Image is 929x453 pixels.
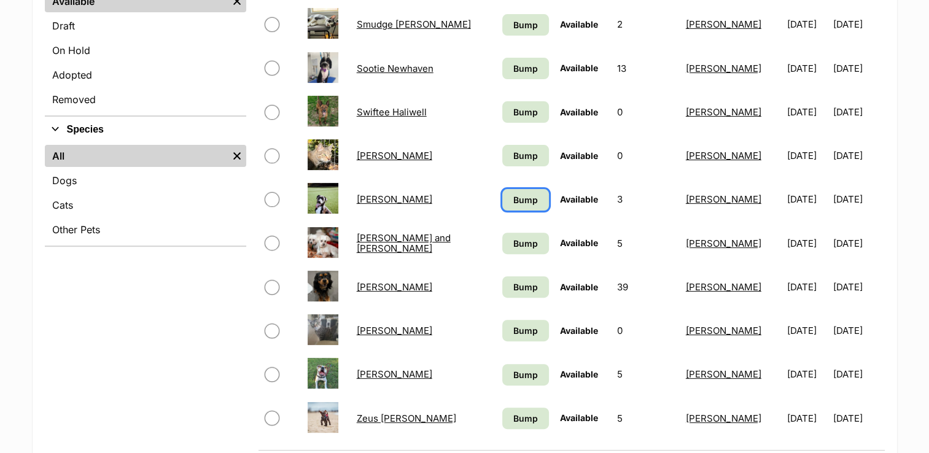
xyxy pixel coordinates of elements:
span: Bump [513,106,538,118]
a: Bump [502,14,549,36]
a: [PERSON_NAME] [686,238,761,249]
span: Available [560,369,598,379]
a: Removed [45,88,246,110]
a: [PERSON_NAME] [686,368,761,380]
td: [DATE] [782,3,832,45]
span: Available [560,238,598,248]
td: [DATE] [833,134,883,177]
a: Other Pets [45,219,246,241]
button: Species [45,122,246,137]
div: Species [45,142,246,246]
a: Bump [502,320,549,341]
span: Bump [513,149,538,162]
td: [DATE] [782,222,832,265]
td: 5 [612,222,679,265]
a: Sootie Newhaven [357,63,433,74]
td: 2 [612,3,679,45]
a: [PERSON_NAME] [357,281,432,293]
span: Available [560,19,598,29]
span: Bump [513,18,538,31]
span: Available [560,107,598,117]
a: [PERSON_NAME] [686,150,761,161]
a: On Hold [45,39,246,61]
a: Remove filter [228,145,246,167]
a: [PERSON_NAME] [686,281,761,293]
span: Available [560,150,598,161]
td: [DATE] [833,222,883,265]
td: 13 [612,47,679,90]
a: [PERSON_NAME] [686,18,761,30]
td: 5 [612,353,679,395]
td: [DATE] [782,353,832,395]
span: Available [560,282,598,292]
a: [PERSON_NAME] [357,150,432,161]
td: [DATE] [833,397,883,439]
a: Swiftee Haliwell [357,106,427,118]
span: Available [560,194,598,204]
a: Adopted [45,64,246,86]
a: Zeus [PERSON_NAME] [357,412,456,424]
a: Dogs [45,169,246,192]
a: Bump [502,101,549,123]
a: [PERSON_NAME] [686,106,761,118]
td: [DATE] [782,91,832,133]
td: [DATE] [833,178,883,220]
a: Smudge [PERSON_NAME] [357,18,471,30]
span: Available [560,325,598,336]
td: 0 [612,309,679,352]
a: Bump [502,189,549,211]
span: Bump [513,324,538,337]
a: [PERSON_NAME] [686,63,761,74]
span: Bump [513,281,538,293]
td: [DATE] [782,266,832,308]
td: [DATE] [833,309,883,352]
td: 0 [612,134,679,177]
span: Available [560,412,598,423]
td: 5 [612,397,679,439]
span: Available [560,63,598,73]
a: [PERSON_NAME] and [PERSON_NAME] [357,232,451,254]
a: Bump [502,408,549,429]
a: [PERSON_NAME] [686,412,761,424]
a: Bump [502,58,549,79]
img: Smudge Quackenbush [308,8,338,39]
td: 39 [612,266,679,308]
a: Draft [45,15,246,37]
a: Bump [502,233,549,254]
td: [DATE] [782,178,832,220]
td: 0 [612,91,679,133]
td: [DATE] [782,309,832,352]
a: [PERSON_NAME] [357,193,432,205]
td: [DATE] [782,397,832,439]
td: [DATE] [782,47,832,90]
a: Bump [502,364,549,385]
img: Teejay Falko [308,139,338,170]
img: Zeus Rivero [308,402,338,433]
a: [PERSON_NAME] [357,368,432,380]
td: [DATE] [833,353,883,395]
span: Bump [513,62,538,75]
a: Bump [502,145,549,166]
a: [PERSON_NAME] [686,325,761,336]
a: Bump [502,276,549,298]
td: [DATE] [833,266,883,308]
td: [DATE] [833,47,883,90]
span: Bump [513,237,538,250]
a: [PERSON_NAME] [357,325,432,336]
td: [DATE] [833,3,883,45]
span: Bump [513,193,538,206]
a: All [45,145,228,167]
a: [PERSON_NAME] [686,193,761,205]
span: Bump [513,368,538,381]
a: Cats [45,194,246,216]
td: [DATE] [833,91,883,133]
td: 3 [612,178,679,220]
td: [DATE] [782,134,832,177]
span: Bump [513,412,538,425]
